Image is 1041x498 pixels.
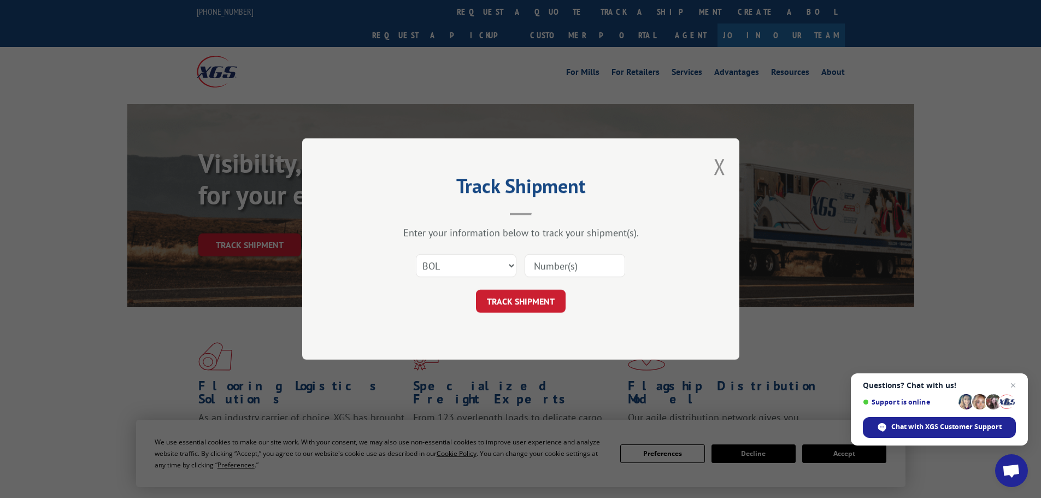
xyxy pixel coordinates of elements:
[525,254,625,277] input: Number(s)
[863,398,955,406] span: Support is online
[995,454,1028,487] a: Open chat
[357,226,685,239] div: Enter your information below to track your shipment(s).
[476,290,566,313] button: TRACK SHIPMENT
[863,381,1016,390] span: Questions? Chat with us!
[863,417,1016,438] span: Chat with XGS Customer Support
[891,422,1002,432] span: Chat with XGS Customer Support
[714,152,726,181] button: Close modal
[357,178,685,199] h2: Track Shipment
